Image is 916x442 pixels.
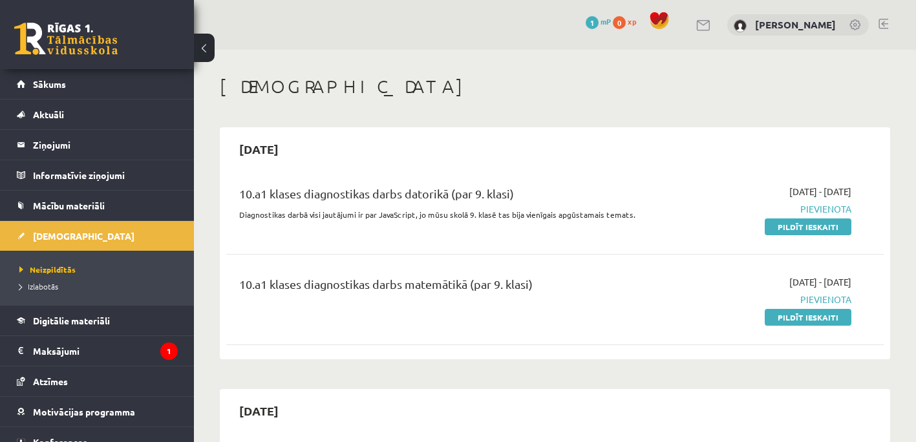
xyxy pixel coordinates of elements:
i: 1 [160,342,178,360]
legend: Ziņojumi [33,130,178,160]
h2: [DATE] [226,134,292,164]
a: 0 xp [613,16,643,26]
a: [DEMOGRAPHIC_DATA] [17,221,178,251]
span: Aktuāli [33,109,64,120]
span: Sākums [33,78,66,90]
span: 0 [613,16,626,29]
span: Mācību materiāli [33,200,105,211]
a: Rīgas 1. Tālmācības vidusskola [14,23,118,55]
span: Izlabotās [19,281,58,291]
a: Atzīmes [17,366,178,396]
span: Motivācijas programma [33,406,135,417]
h2: [DATE] [226,395,292,426]
span: 1 [586,16,599,29]
a: Maksājumi1 [17,336,178,366]
span: Pievienota [660,202,851,216]
a: Aktuāli [17,100,178,129]
span: Pievienota [660,293,851,306]
a: Sākums [17,69,178,99]
a: Digitālie materiāli [17,306,178,335]
div: 10.a1 klases diagnostikas darbs datorikā (par 9. klasi) [239,185,641,209]
a: Ziņojumi [17,130,178,160]
legend: Informatīvie ziņojumi [33,160,178,190]
img: Maikls Juganovs [734,19,747,32]
span: Atzīmes [33,375,68,387]
a: Mācību materiāli [17,191,178,220]
a: 1 mP [586,16,611,26]
a: [PERSON_NAME] [755,18,836,31]
span: Digitālie materiāli [33,315,110,326]
h1: [DEMOGRAPHIC_DATA] [220,76,890,98]
p: Diagnostikas darbā visi jautājumi ir par JavaScript, jo mūsu skolā 9. klasē tas bija vienīgais ap... [239,209,641,220]
span: [DATE] - [DATE] [789,185,851,198]
span: xp [628,16,636,26]
div: 10.a1 klases diagnostikas darbs matemātikā (par 9. klasi) [239,275,641,299]
a: Pildīt ieskaiti [765,218,851,235]
a: Pildīt ieskaiti [765,309,851,326]
legend: Maksājumi [33,336,178,366]
span: mP [601,16,611,26]
a: Motivācijas programma [17,397,178,426]
span: Neizpildītās [19,264,76,275]
a: Izlabotās [19,280,181,292]
span: [DEMOGRAPHIC_DATA] [33,230,134,242]
span: [DATE] - [DATE] [789,275,851,289]
a: Informatīvie ziņojumi [17,160,178,190]
a: Neizpildītās [19,264,181,275]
